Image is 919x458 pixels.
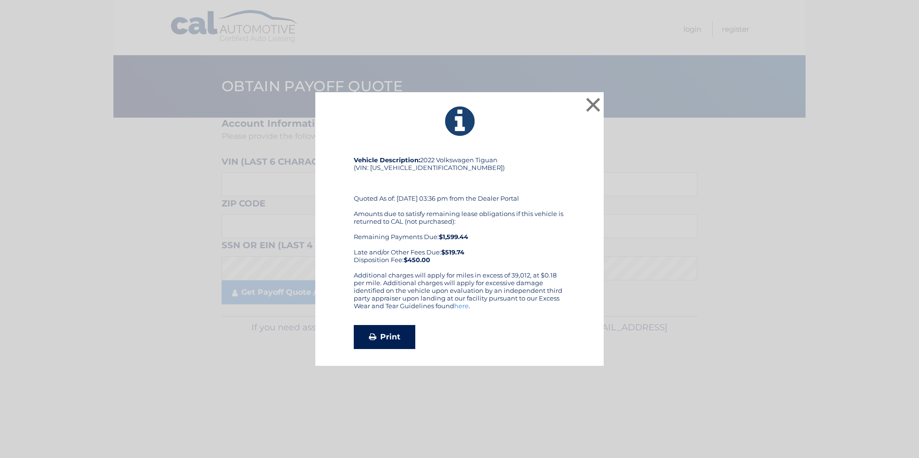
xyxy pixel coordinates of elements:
[439,233,468,241] b: $1,599.44
[354,325,415,349] a: Print
[454,302,469,310] a: here
[354,156,420,164] strong: Vehicle Description:
[354,271,565,317] div: Additional charges will apply for miles in excess of 39,012, at $0.18 per mile. Additional charge...
[404,256,430,264] strong: $450.00
[354,210,565,264] div: Amounts due to satisfy remaining lease obligations if this vehicle is returned to CAL (not purcha...
[354,156,565,271] div: 2022 Volkswagen Tiguan (VIN: [US_VEHICLE_IDENTIFICATION_NUMBER]) Quoted As of: [DATE] 03:36 pm fr...
[584,95,603,114] button: ×
[441,248,464,256] b: $519.74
